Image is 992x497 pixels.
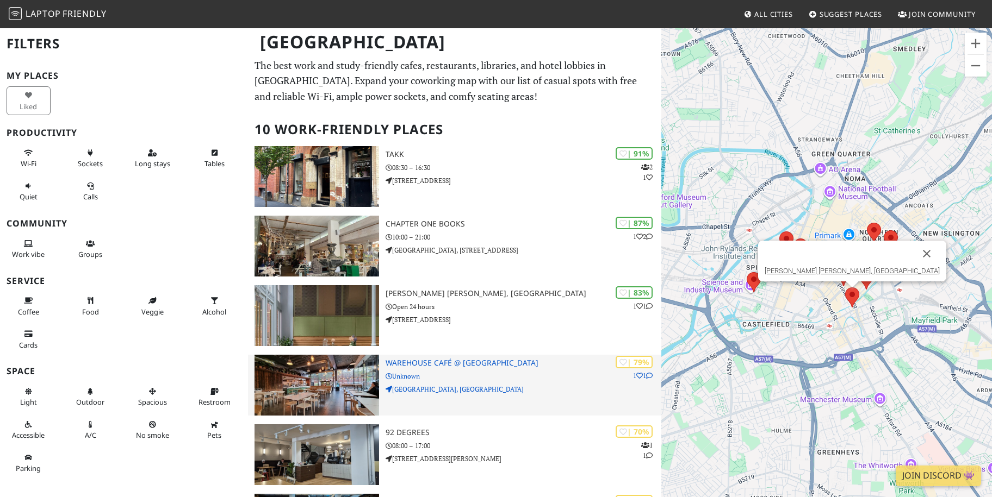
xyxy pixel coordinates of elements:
[82,307,99,317] span: Food
[804,4,887,24] a: Suggest Places
[20,397,37,407] span: Natural light
[131,144,175,173] button: Long stays
[255,146,379,207] img: Takk
[208,430,222,440] span: Pet friendly
[386,384,661,394] p: [GEOGRAPHIC_DATA], [GEOGRAPHIC_DATA]
[248,355,661,416] a: Warehouse Café @ Science and Industry Museum | 79% 11 Warehouse Café @ [GEOGRAPHIC_DATA] Unknown ...
[896,465,981,486] a: Join Discord 👾
[9,5,107,24] a: LaptopFriendly LaptopFriendly
[386,245,661,255] p: [GEOGRAPHIC_DATA], [STREET_ADDRESS]
[7,366,241,376] h3: Space
[386,314,661,325] p: [STREET_ADDRESS]
[7,325,51,354] button: Cards
[616,356,653,368] div: | 79%
[203,307,227,317] span: Alcohol
[13,430,45,440] span: Accessible
[7,292,51,320] button: Coffee
[386,441,661,451] p: 08:00 – 17:00
[136,430,169,440] span: Smoke free
[7,144,51,173] button: Wi-Fi
[255,216,379,276] img: Chapter One Books
[386,371,661,381] p: Unknown
[386,219,661,229] h3: Chapter One Books
[69,382,113,411] button: Outdoor
[386,301,661,312] p: Open 24 hours
[204,159,225,168] span: Work-friendly tables
[69,292,113,320] button: Food
[20,340,38,350] span: Credit cards
[20,192,38,202] span: Quiet
[138,397,167,407] span: Spacious
[131,292,175,320] button: Veggie
[193,416,237,444] button: Pets
[69,177,113,206] button: Calls
[21,159,36,168] span: Stable Wi-Fi
[7,128,241,138] h3: Productivity
[765,267,940,275] a: [PERSON_NAME] [PERSON_NAME], [GEOGRAPHIC_DATA]
[7,416,51,444] button: Accessible
[616,217,653,229] div: | 87%
[7,218,241,229] h3: Community
[199,397,231,407] span: Restroom
[386,162,661,173] p: 08:30 – 16:30
[16,463,41,473] span: Parking
[255,58,655,104] p: The best work and study-friendly cafes, restaurants, libraries, and hotel lobbies in [GEOGRAPHIC_...
[965,55,987,77] button: Zoom out
[641,440,653,461] p: 1 1
[255,285,379,346] img: Whitworth Locke, Civic Quarter
[7,235,51,263] button: Work vibe
[7,276,241,286] h3: Service
[386,150,661,159] h3: Takk
[894,4,980,24] a: Join Community
[63,8,106,20] span: Friendly
[386,428,661,437] h3: 92 Degrees
[135,159,170,168] span: Long stays
[131,416,175,444] button: No smoke
[914,241,940,267] button: Close
[248,216,661,276] a: Chapter One Books | 87% 12 Chapter One Books 10:00 – 21:00 [GEOGRAPHIC_DATA], [STREET_ADDRESS]
[386,454,661,464] p: [STREET_ADDRESS][PERSON_NAME]
[9,7,22,20] img: LaptopFriendly
[386,232,661,242] p: 10:00 – 21:00
[633,231,653,242] p: 1 2
[251,27,659,57] h1: [GEOGRAPHIC_DATA]
[386,289,661,298] h3: [PERSON_NAME] [PERSON_NAME], [GEOGRAPHIC_DATA]
[193,144,237,173] button: Tables
[85,430,96,440] span: Air conditioned
[7,27,241,60] h2: Filters
[616,425,653,438] div: | 70%
[131,382,175,411] button: Spacious
[141,307,164,317] span: Veggie
[633,370,653,381] p: 1 1
[7,177,51,206] button: Quiet
[18,307,39,317] span: Coffee
[754,9,793,19] span: All Cities
[641,162,653,183] p: 2 1
[255,113,655,146] h2: 10 Work-Friendly Places
[820,9,883,19] span: Suggest Places
[633,301,653,311] p: 1 1
[255,355,379,416] img: Warehouse Café @ Science and Industry Museum
[965,33,987,54] button: Zoom in
[193,382,237,411] button: Restroom
[248,285,661,346] a: Whitworth Locke, Civic Quarter | 83% 11 [PERSON_NAME] [PERSON_NAME], [GEOGRAPHIC_DATA] Open 24 ho...
[69,235,113,263] button: Groups
[77,397,105,407] span: Outdoor area
[69,144,113,173] button: Sockets
[193,292,237,320] button: Alcohol
[616,147,653,160] div: | 91%
[248,424,661,485] a: 92 Degrees | 70% 11 92 Degrees 08:00 – 17:00 [STREET_ADDRESS][PERSON_NAME]
[255,424,379,485] img: 92 Degrees
[386,358,661,368] h3: Warehouse Café @ [GEOGRAPHIC_DATA]
[78,159,103,168] span: Power sockets
[7,71,241,81] h3: My Places
[616,286,653,299] div: | 83%
[386,175,661,186] p: [STREET_ADDRESS]
[83,192,98,202] span: Video/audio calls
[248,146,661,207] a: Takk | 91% 21 Takk 08:30 – 16:30 [STREET_ADDRESS]
[13,249,45,259] span: People working
[79,249,103,259] span: Group tables
[7,382,51,411] button: Light
[69,416,113,444] button: A/C
[739,4,797,24] a: All Cities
